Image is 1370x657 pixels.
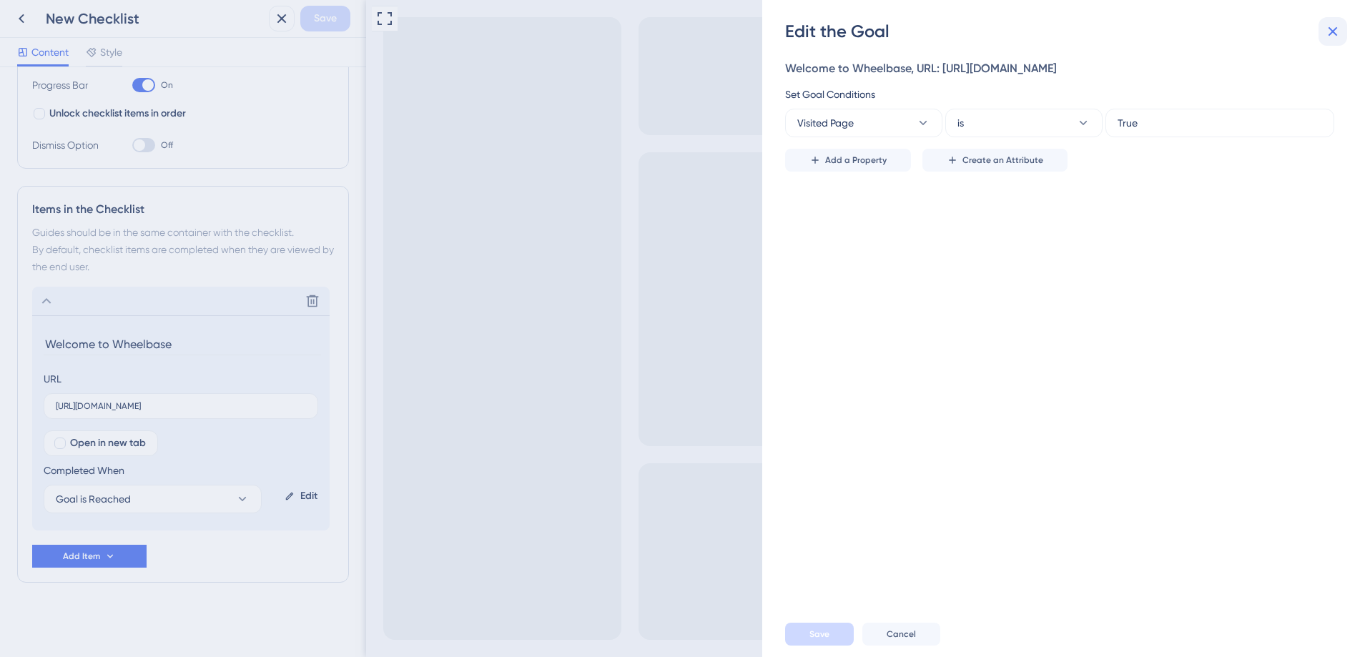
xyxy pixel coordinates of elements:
button: Cancel [862,623,940,646]
div: Set Goal Conditions [785,86,1339,103]
button: Create an Attribute [922,149,1068,172]
span: Cancel [887,628,916,640]
span: is [957,114,964,132]
button: Add a Property [785,149,911,172]
div: Welcome to Wheelbase, URL: [URL][DOMAIN_NAME] [785,60,1339,77]
input: Type the value... [1118,115,1322,131]
span: Live Preview [930,535,978,547]
div: Get Started [915,566,978,581]
button: Save [785,623,854,646]
span: Add a Property [825,154,887,166]
span: Visited Page [797,114,854,132]
div: Open Get Started checklist [904,561,990,586]
span: Save [809,628,829,640]
button: is [945,109,1103,137]
div: Edit the Goal [785,20,1350,43]
span: Create an Attribute [962,154,1043,166]
button: Visited Page [785,109,942,137]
